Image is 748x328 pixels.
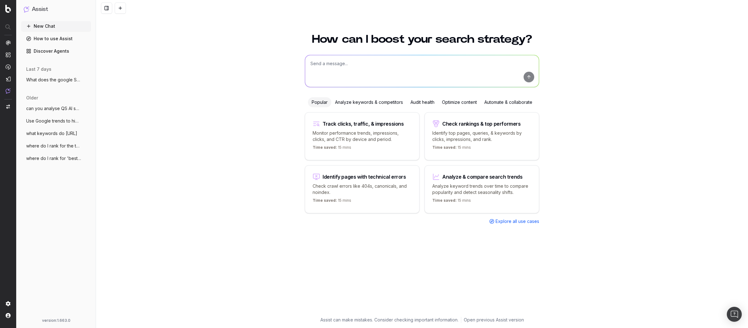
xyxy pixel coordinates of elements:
span: Time saved: [313,198,337,203]
button: Assist [24,5,89,14]
p: 15 mins [432,198,471,205]
p: Assist can make mistakes. Consider checking important information. [320,317,458,323]
span: Time saved: [432,198,457,203]
div: Check rankings & top performers [442,121,521,126]
img: Analytics [6,40,11,45]
button: New Chat [21,21,91,31]
span: Time saved: [432,145,457,150]
p: Monitor performance trends, impressions, clicks, and CTR by device and period. [313,130,412,142]
img: Switch project [6,104,10,109]
p: 15 mins [432,145,471,152]
p: Check crawl errors like 404s, canonicals, and noindex. [313,183,412,195]
img: Intelligence [6,52,11,57]
div: Analyze & compare search trends [442,174,523,179]
img: Setting [6,301,11,306]
span: Explore all use cases [496,218,539,224]
div: Track clicks, traffic, & impressions [323,121,404,126]
span: what keywords do [URL] [26,130,77,137]
span: where do I rank for 'best law schools' i [26,155,81,162]
div: Open Intercom Messenger [727,307,742,322]
div: version: 1.663.0 [24,318,89,323]
img: Activation [6,64,11,70]
a: Open previous Assist version [464,317,524,323]
h1: Assist [32,5,48,14]
div: Identify pages with technical errors [323,174,406,179]
button: Use Google trends to highlight when tren [21,116,91,126]
img: Assist [6,88,11,94]
span: can you analyse QS AI share of voice for [26,105,81,112]
img: My account [6,313,11,318]
span: What does the google SERP look like for [26,77,81,83]
span: last 7 days [26,66,51,72]
div: Automate & collaborate [481,97,536,107]
h1: How can I boost your search strategy? [305,34,539,45]
div: Optimize content [438,97,481,107]
p: 15 mins [313,198,351,205]
a: How to use Assist [21,34,91,44]
p: Analyze keyword trends over time to compare popularity and detect seasonality shifts. [432,183,531,195]
div: Audit health [407,97,438,107]
img: Studio [6,76,11,81]
p: 15 mins [313,145,351,152]
span: Use Google trends to highlight when tren [26,118,81,124]
img: Botify logo [5,5,11,13]
img: Assist [24,6,29,12]
p: Identify top pages, queries, & keywords by clicks, impressions, and rank. [432,130,531,142]
button: can you analyse QS AI share of voice for [21,104,91,113]
button: where do I rank for the term 'best medic [21,141,91,151]
span: Time saved: [313,145,337,150]
div: Popular [308,97,331,107]
a: Discover Agents [21,46,91,56]
button: What does the google SERP look like for [21,75,91,85]
span: older [26,95,38,101]
span: where do I rank for the term 'best medic [26,143,81,149]
button: where do I rank for 'best law schools' i [21,153,91,163]
button: what keywords do [URL] [21,128,91,138]
a: Explore all use cases [489,218,539,224]
div: Analyze keywords & competitors [331,97,407,107]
